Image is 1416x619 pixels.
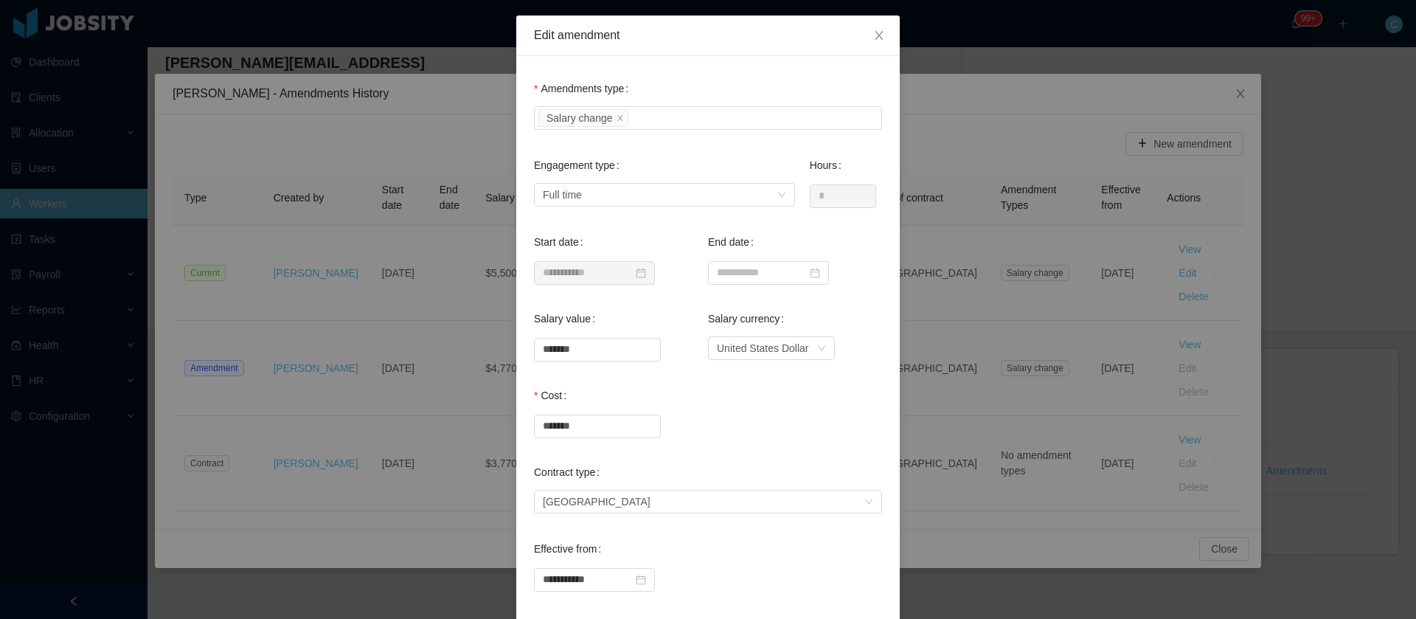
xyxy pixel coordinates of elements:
label: Start date [534,236,589,248]
input: Hours [811,185,875,207]
input: Cost [535,415,660,438]
div: USA [543,491,650,513]
i: icon: calendar [810,268,820,278]
label: Amendments type [534,83,634,94]
label: End date [708,236,760,248]
label: Effective from [534,543,607,555]
div: Edit amendment [534,27,882,44]
label: Cost [534,390,572,401]
div: United States Dollar [717,337,809,359]
label: Hours [810,159,847,171]
label: Engagement type [534,159,625,171]
label: Salary currency [708,313,790,325]
input: Salary value [535,339,660,361]
input: Amendments type [631,110,639,128]
i: icon: down [817,344,826,354]
div: Salary change [546,110,613,126]
li: Salary change [538,109,628,127]
i: icon: close [873,30,885,41]
button: Close [858,15,900,57]
i: icon: down [777,190,786,201]
div: Full time [543,184,582,206]
label: Contract type [534,466,605,478]
i: icon: down [864,497,873,508]
i: icon: calendar [636,575,646,585]
label: Salary value [534,313,601,325]
i: icon: calendar [636,268,646,278]
i: icon: close [617,114,624,123]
